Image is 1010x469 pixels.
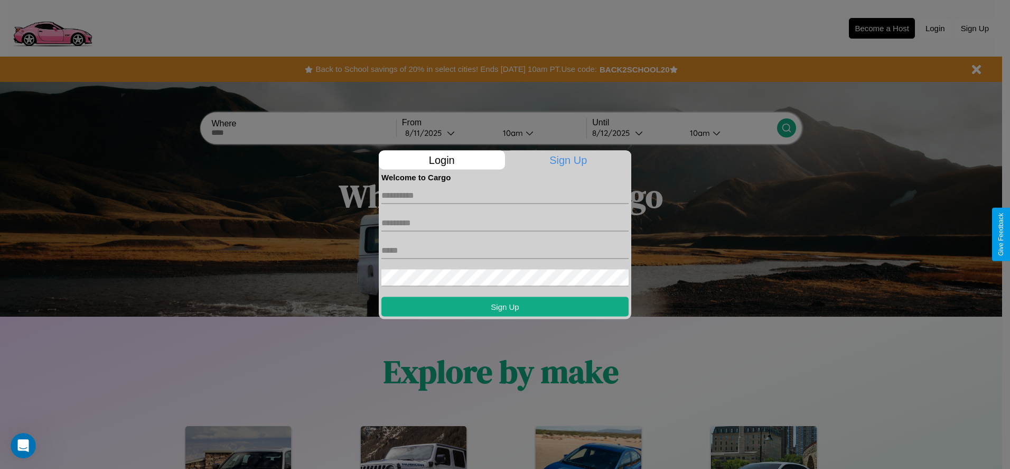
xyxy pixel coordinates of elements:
[506,150,632,169] p: Sign Up
[997,213,1005,256] div: Give Feedback
[11,433,36,458] iframe: Intercom live chat
[381,172,629,181] h4: Welcome to Cargo
[381,297,629,316] button: Sign Up
[379,150,505,169] p: Login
